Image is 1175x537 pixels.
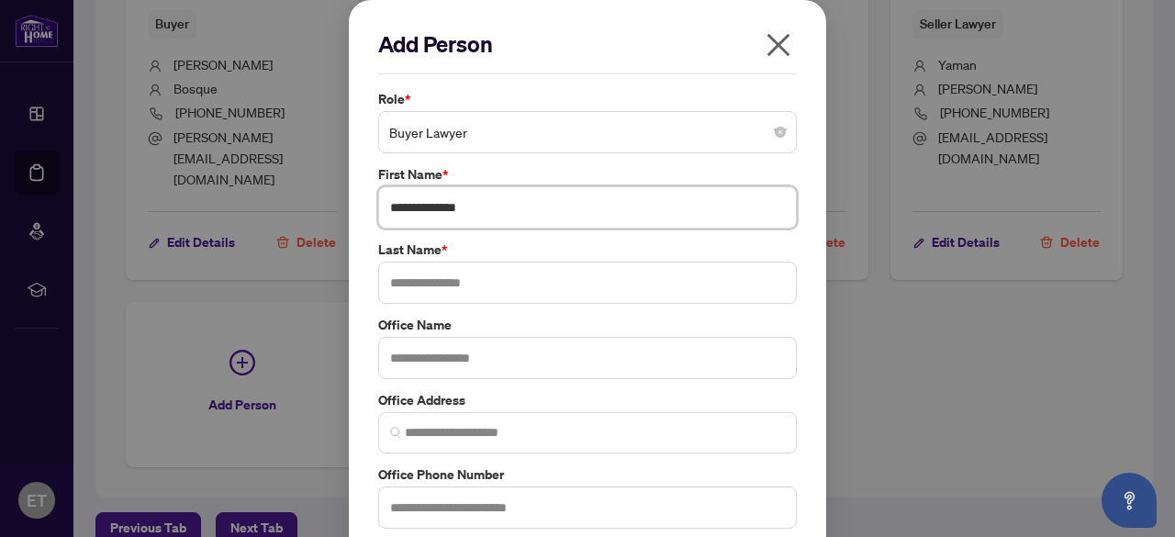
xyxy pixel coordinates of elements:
[1102,473,1157,528] button: Open asap
[378,315,797,335] label: Office Name
[378,29,797,59] h2: Add Person
[775,127,786,138] span: close-circle
[390,427,401,438] img: search_icon
[389,115,786,150] span: Buyer Lawyer
[378,89,797,109] label: Role
[378,164,797,185] label: First Name
[378,240,797,260] label: Last Name
[378,390,797,410] label: Office Address
[378,464,797,485] label: Office Phone Number
[764,30,793,60] span: close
